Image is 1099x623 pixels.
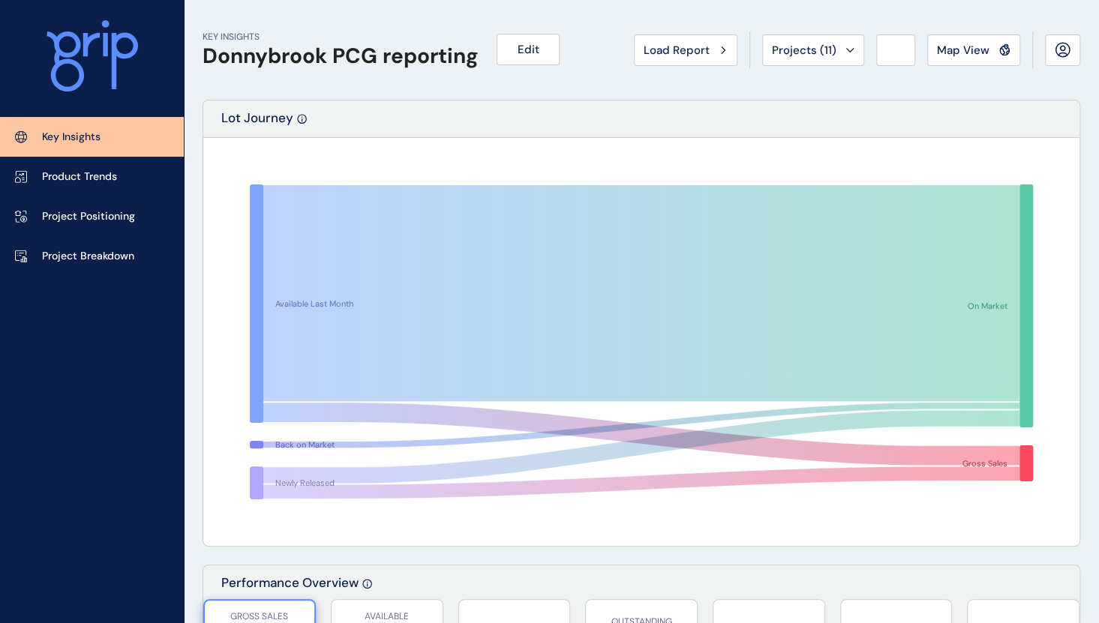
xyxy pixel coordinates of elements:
[42,130,101,145] p: Key Insights
[203,31,479,43] p: KEY INSIGHTS
[339,610,435,623] p: AVAILABLE
[937,43,989,58] span: Map View
[42,249,134,264] p: Project Breakdown
[772,43,836,58] span: Projects ( 11 )
[212,610,307,623] p: GROSS SALES
[927,34,1020,66] button: Map View
[518,42,539,57] span: Edit
[634,34,737,66] button: Load Report
[762,34,864,66] button: Projects (11)
[644,43,710,58] span: Load Report
[497,34,560,65] button: Edit
[42,169,117,184] p: Product Trends
[221,109,293,137] p: Lot Journey
[42,209,135,224] p: Project Positioning
[203,43,479,69] h1: Donnybrook PCG reporting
